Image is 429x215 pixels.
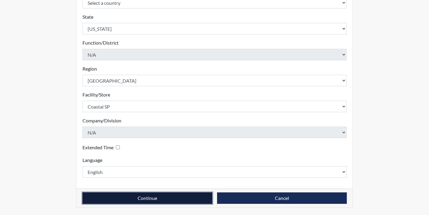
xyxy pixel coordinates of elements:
div: Checking this box will provide the interviewee with an accomodation of extra time to answer each ... [82,143,122,152]
button: Cancel [217,192,347,204]
label: Function/District [82,39,119,46]
label: Language [82,157,102,164]
label: Facility/Store [82,91,110,98]
label: State [82,13,93,21]
label: Region [82,65,97,72]
label: Company/Division [82,117,121,124]
button: Continue [82,192,212,204]
label: Extended Time [82,144,113,151]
